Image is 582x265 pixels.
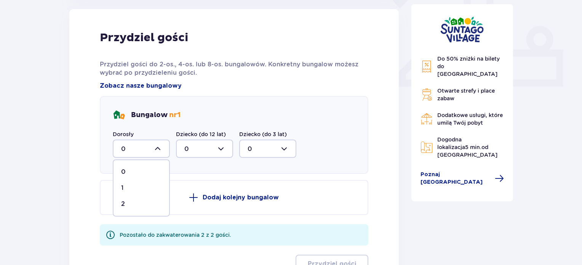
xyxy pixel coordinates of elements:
span: Otwarte strefy i place zabaw [437,88,495,101]
p: Przydziel gości [100,31,188,45]
img: Suntago Village [440,16,484,43]
p: 2 [121,200,125,208]
p: Bungalow [131,111,181,120]
a: Poznaj [GEOGRAPHIC_DATA] [421,171,504,186]
span: Dodatkowe usługi, które umilą Twój pobyt [437,112,503,126]
img: Discount Icon [421,60,433,73]
p: Przydziel gości do 2-os., 4-os. lub 8-os. bungalowów. Konkretny bungalow możesz wybrać po przydzi... [100,60,368,77]
p: Dodaj kolejny bungalow [203,193,279,202]
span: Poznaj [GEOGRAPHIC_DATA] [421,171,491,186]
label: Dziecko (do 3 lat) [239,130,287,138]
span: Do 50% zniżki na bilety do [GEOGRAPHIC_DATA] [437,56,500,77]
a: Zobacz nasze bungalowy [100,82,182,90]
label: Dorosły [113,130,134,138]
img: bungalows Icon [113,109,125,121]
span: nr 1 [169,111,181,119]
p: 1 [121,184,123,192]
p: 0 [121,168,126,176]
img: Restaurant Icon [421,113,433,125]
img: Map Icon [421,141,433,153]
label: Dziecko (do 12 lat) [176,130,226,138]
span: Dogodna lokalizacja od [GEOGRAPHIC_DATA] [437,137,497,158]
button: Dodaj kolejny bungalow [100,180,368,215]
span: 5 min. [465,144,481,150]
div: Pozostało do zakwaterowania 2 z 2 gości. [120,231,231,239]
img: Grill Icon [421,88,433,101]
